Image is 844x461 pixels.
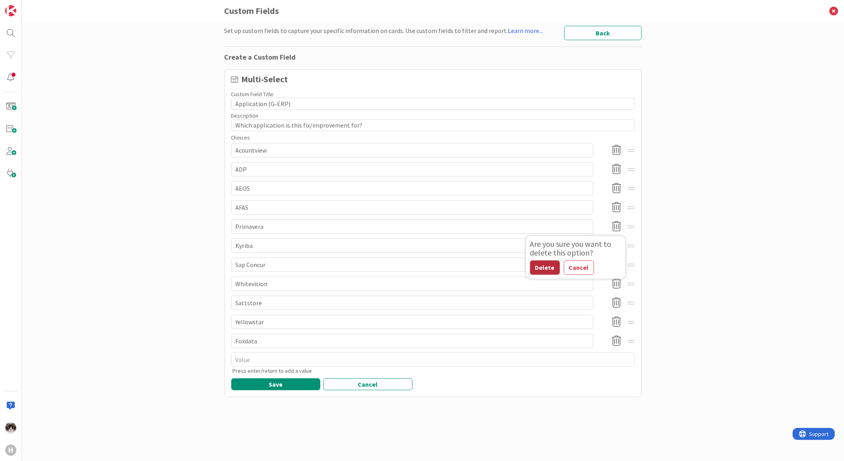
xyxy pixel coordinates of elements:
[231,219,593,234] input: Value
[231,378,320,390] button: Save
[231,277,593,291] input: Value
[231,112,259,119] label: Description
[508,27,543,35] a: Learn more...
[233,367,635,375] p: Press enter/return to add a value
[231,162,593,176] input: Value
[530,240,621,257] div: Are you sure you want to delete this option?
[5,445,16,456] div: H
[242,72,635,86] span: Multi-Select
[231,296,593,310] input: Value
[231,91,274,98] label: Custom Field Title
[231,143,593,157] input: Value
[225,26,543,40] div: Set up custom fields to capture your specific information on cards. Use custom fields to filter a...
[225,53,642,61] h2: Create a Custom Field
[231,181,593,196] input: Value
[231,258,593,272] input: Value
[323,378,412,390] button: Cancel
[231,238,593,253] input: Value
[530,260,560,275] button: Delete
[231,315,593,329] input: Value
[564,26,642,40] button: Back
[564,260,594,275] button: Cancel
[231,134,247,142] div: Choices
[231,334,593,348] input: Value
[5,422,16,434] img: Kv
[5,5,16,16] img: Visit kanbanzone.com
[17,1,36,11] span: Support
[231,200,593,215] input: Value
